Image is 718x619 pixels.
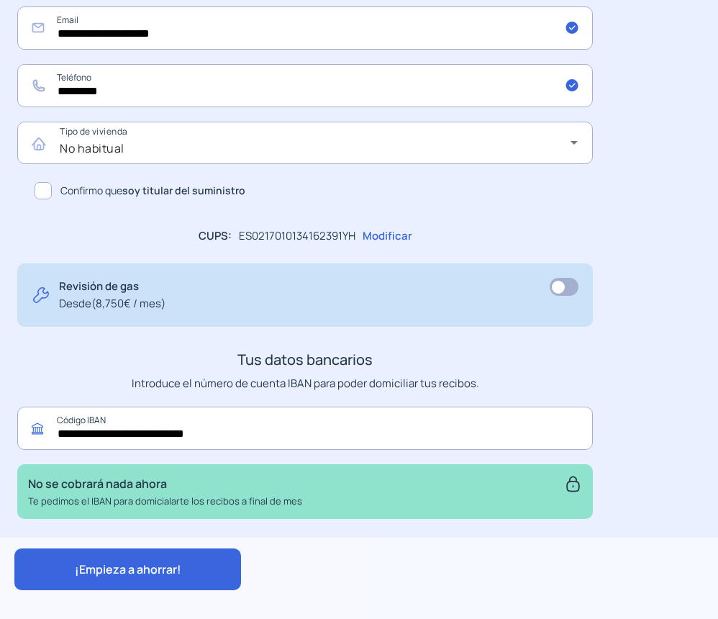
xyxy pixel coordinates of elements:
[199,227,232,245] p: CUPS:
[564,475,582,493] img: secure.svg
[60,126,127,138] mat-label: Tipo de vivienda
[14,548,241,590] button: ¡Empieza a ahorrar!
[122,184,245,197] b: soy titular del suministro
[59,295,165,312] span: Desde (8,750€ / mes)
[32,278,50,312] img: tool.svg
[28,494,302,509] p: Te pedimos el IBAN para domicialarte los recibos a final de mes
[60,140,124,156] span: No habitual
[75,561,181,577] span: ¡Empieza a ahorrar!
[60,183,245,199] span: Confirmo que
[239,227,355,245] p: ES0217010134162391YH
[28,475,302,494] p: No se cobrará nada ahora
[17,375,593,392] p: Introduce el número de cuenta IBAN para poder domiciliar tus recibos.
[17,348,593,371] h3: Tus datos bancarios
[59,278,165,312] p: Revisión de gas
[363,227,412,245] p: Modificar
